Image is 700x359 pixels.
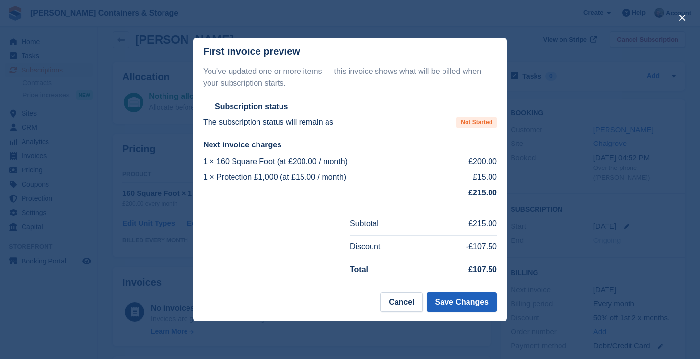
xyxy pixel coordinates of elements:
[350,235,423,258] td: Discount
[423,213,497,235] td: £215.00
[468,265,497,274] strong: £107.50
[203,46,300,57] p: First invoice preview
[203,169,449,185] td: 1 × Protection £1,000 (at £15.00 / month)
[449,154,497,169] td: £200.00
[468,189,497,197] strong: £215.00
[456,117,497,128] span: Not Started
[203,117,333,128] p: The subscription status will remain as
[380,292,422,312] button: Cancel
[423,235,497,258] td: -£107.50
[427,292,497,312] button: Save Changes
[675,10,690,25] button: close
[449,169,497,185] td: £15.00
[203,154,449,169] td: 1 × 160 Square Foot (at £200.00 / month)
[203,140,497,150] h2: Next invoice charges
[215,102,288,112] h2: Subscription status
[350,265,368,274] strong: Total
[203,66,497,89] p: You've updated one or more items — this invoice shows what will be billed when your subscription ...
[350,213,423,235] td: Subtotal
